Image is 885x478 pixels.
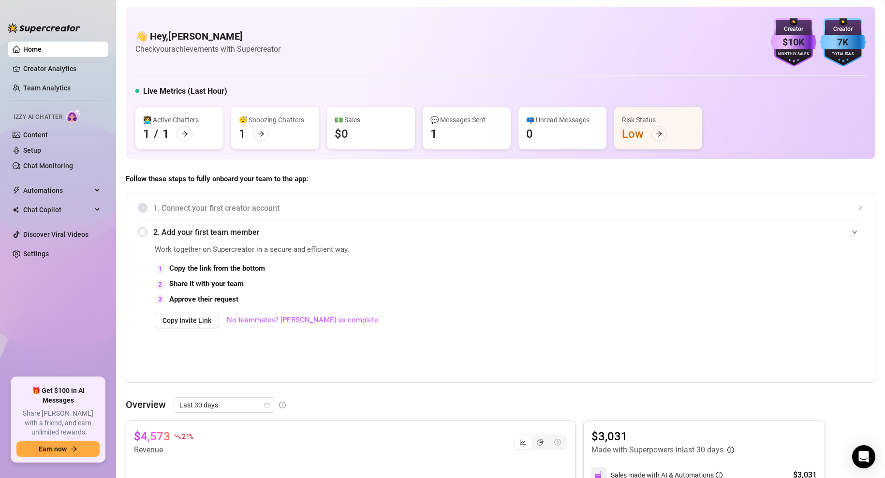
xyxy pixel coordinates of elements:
[155,279,165,290] div: 2
[23,231,88,238] a: Discover Viral Videos
[335,115,407,125] div: 💵 Sales
[526,115,599,125] div: 📪 Unread Messages
[820,18,866,67] img: blue-badge-DgoSNQY1.svg
[162,317,211,324] span: Copy Invite Link
[279,402,286,408] span: info-circle
[258,130,265,137] span: arrow-right
[134,444,193,456] article: Revenue
[181,130,188,137] span: arrow-right
[143,126,150,142] div: 1
[135,43,280,55] article: Check your achievements with Supercreator
[820,25,866,34] div: Creator
[16,386,100,405] span: 🎁 Get $100 in AI Messages
[656,130,663,137] span: arrow-right
[857,205,863,211] span: collapsed
[335,126,348,142] div: $0
[591,444,723,456] article: Made with Superpowers in last 30 days
[153,202,863,214] span: 1. Connect your first creator account
[71,446,77,452] span: arrow-right
[16,409,100,437] span: Share [PERSON_NAME] with a friend, and earn unlimited rewards
[820,35,866,50] div: 7K
[135,29,280,43] h4: 👋 Hey, [PERSON_NAME]
[162,126,169,142] div: 1
[23,183,92,198] span: Automations
[155,313,219,328] button: Copy Invite Link
[430,126,437,142] div: 1
[182,432,193,441] span: 21 %
[169,295,238,304] strong: Approve their request
[771,35,816,50] div: $10K
[591,429,734,444] article: $3,031
[138,220,863,244] div: 2. Add your first team member
[670,244,863,368] iframe: Adding Team Members
[134,429,170,444] article: $4,573
[155,263,165,274] div: 1
[8,23,80,33] img: logo-BBDzfeDw.svg
[239,115,311,125] div: 😴 Snoozing Chatters
[537,439,544,446] span: pie-chart
[264,402,270,408] span: calendar
[820,51,866,58] div: Total Fans
[519,439,526,446] span: line-chart
[23,84,71,92] a: Team Analytics
[239,126,246,142] div: 1
[23,250,49,258] a: Settings
[430,115,503,125] div: 💬 Messages Sent
[23,202,92,217] span: Chat Copilot
[13,206,19,213] img: Chat Copilot
[526,126,533,142] div: 0
[14,113,62,122] span: Izzy AI Chatter
[143,115,216,125] div: 👩‍💻 Active Chatters
[23,61,101,76] a: Creator Analytics
[126,174,308,183] strong: Follow these steps to fully onboard your team to the app:
[513,435,567,450] div: segmented control
[174,433,181,440] span: fall
[66,109,81,123] img: AI Chatter
[169,264,265,273] strong: Copy the link from the bottom
[23,131,48,139] a: Content
[771,18,816,67] img: purple-badge-B9DA21FR.svg
[771,25,816,34] div: Creator
[155,244,646,256] span: Work together on Supercreator in a secure and efficient way.
[169,279,244,288] strong: Share it with your team
[23,162,73,170] a: Chat Monitoring
[153,226,863,238] span: 2. Add your first team member
[126,397,166,412] article: Overview
[155,294,165,304] div: 3
[39,445,67,453] span: Earn now
[227,315,378,326] a: No teammates? [PERSON_NAME] as complete
[727,447,734,453] span: info-circle
[13,187,20,194] span: thunderbolt
[143,86,227,97] h5: Live Metrics (Last Hour)
[23,45,42,53] a: Home
[554,439,561,446] span: dollar-circle
[16,441,100,457] button: Earn nowarrow-right
[179,398,269,412] span: Last 30 days
[852,229,857,235] span: expanded
[771,51,816,58] div: Monthly Sales
[622,115,694,125] div: Risk Status
[23,146,41,154] a: Setup
[852,445,875,468] div: Open Intercom Messenger
[138,196,863,220] div: 1. Connect your first creator account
